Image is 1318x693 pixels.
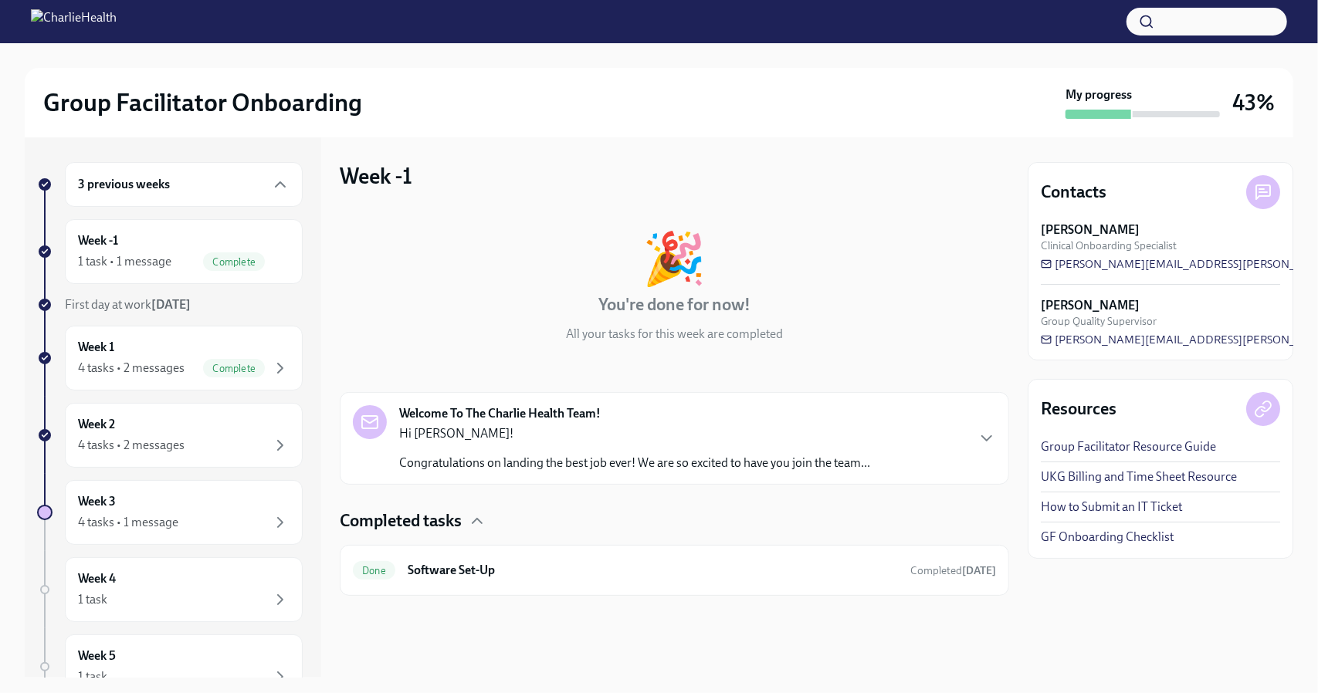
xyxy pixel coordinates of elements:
[1066,86,1132,103] strong: My progress
[1041,181,1106,204] h4: Contacts
[643,233,706,284] div: 🎉
[340,509,462,532] h4: Completed tasks
[65,297,191,312] span: First day at work
[78,339,114,356] h6: Week 1
[1041,221,1140,238] strong: [PERSON_NAME]
[78,360,185,377] div: 4 tasks • 2 messages
[78,437,185,454] div: 4 tasks • 2 messages
[1041,297,1140,314] strong: [PERSON_NAME]
[31,9,117,34] img: CharlieHealth
[340,162,412,190] h3: Week -1
[1041,529,1174,546] a: GF Onboarding Checklist
[399,405,601,422] strong: Welcome To The Charlie Health Team!
[78,514,178,531] div: 4 tasks • 1 message
[78,176,170,193] h6: 3 previous weeks
[566,326,783,343] p: All your tasks for this week are completed
[1041,238,1177,253] span: Clinical Onboarding Specialist
[78,668,107,685] div: 1 task
[37,557,303,622] a: Week 41 task
[78,253,171,270] div: 1 task • 1 message
[78,647,116,664] h6: Week 5
[151,297,191,312] strong: [DATE]
[78,570,116,587] h6: Week 4
[1041,397,1116,421] h4: Resources
[1232,89,1275,117] h3: 43%
[37,326,303,390] a: Week 14 tasks • 2 messagesComplete
[78,232,118,249] h6: Week -1
[1041,438,1216,455] a: Group Facilitator Resource Guide
[353,565,395,576] span: Done
[43,87,362,118] h2: Group Facilitator Onboarding
[37,403,303,468] a: Week 24 tasks • 2 messages
[399,425,870,442] p: Hi [PERSON_NAME]!
[78,591,107,608] div: 1 task
[598,293,750,316] h4: You're done for now!
[78,416,115,433] h6: Week 2
[1041,314,1157,329] span: Group Quality Supervisor
[353,558,996,583] a: DoneSoftware Set-UpCompleted[DATE]
[37,296,303,313] a: First day at work[DATE]
[1041,499,1182,516] a: How to Submit an IT Ticket
[78,493,116,510] h6: Week 3
[203,256,265,268] span: Complete
[910,564,996,577] span: Completed
[37,480,303,545] a: Week 34 tasks • 1 message
[962,564,996,577] strong: [DATE]
[37,219,303,284] a: Week -11 task • 1 messageComplete
[340,509,1009,532] div: Completed tasks
[65,162,303,207] div: 3 previous weeks
[399,455,870,472] p: Congratulations on landing the best job ever! We are so excited to have you join the team...
[1041,468,1237,485] a: UKG Billing and Time Sheet Resource
[408,562,898,579] h6: Software Set-Up
[203,363,265,374] span: Complete
[910,563,996,578] span: August 19th, 2025 08:55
